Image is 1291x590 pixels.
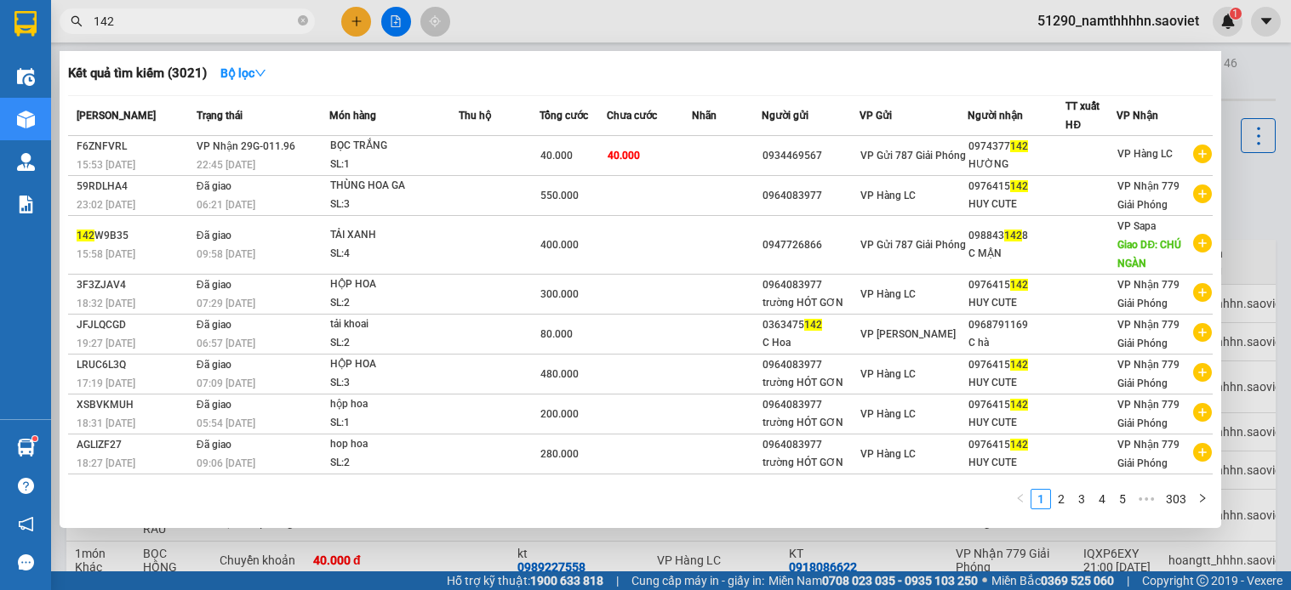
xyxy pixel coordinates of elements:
[197,199,255,211] span: 06:21 [DATE]
[968,196,1065,213] div: HUY CUTE
[607,110,657,122] span: Chưa cước
[330,177,458,196] div: THÙNG HOA GA
[254,67,266,79] span: down
[77,298,135,309] span: 18:32 [DATE]
[1117,239,1181,269] span: Giao DĐ: CHÚ NGÀN
[763,436,859,454] div: 0964083977
[763,356,859,374] div: 0964083977
[1133,489,1160,509] li: Next 5 Pages
[804,319,822,331] span: 142
[197,140,295,152] span: VP Nhận 29G-011.96
[763,294,859,312] div: trường HÓT GƠN
[459,110,491,122] span: Thu hộ
[197,399,231,411] span: Đã giao
[968,245,1065,263] div: C MẬN
[968,454,1065,472] div: HUY CUTE
[32,436,37,441] sup: 1
[1113,490,1132,508] a: 5
[1010,399,1028,411] span: 142
[968,436,1065,454] div: 0976415
[968,374,1065,392] div: HUY CUTE
[1093,490,1111,508] a: 4
[77,338,135,349] span: 19:27 [DATE]
[330,414,458,433] div: SL: 1
[1133,489,1160,509] span: •••
[1160,489,1192,509] li: 303
[1004,230,1022,241] span: 142
[330,196,458,214] div: SL: 3
[763,187,859,205] div: 0964083977
[17,111,35,128] img: warehouse-icon
[968,156,1065,173] div: HƯỜNG
[1117,399,1180,429] span: VP Nhận 779 Giải Phóng
[68,65,207,82] h3: Kết quả tìm kiếm ( 3021 )
[197,159,255,171] span: 22:45 [DATE]
[1193,403,1212,422] span: plus-circle
[17,439,35,457] img: warehouse-icon
[330,275,458,294] div: HỘP HOA
[860,479,958,528] span: Bến xe [PERSON_NAME] [GEOGRAPHIC_DATA]
[77,276,191,294] div: 3F3ZJAV4
[330,294,458,313] div: SL: 2
[197,359,231,371] span: Đã giao
[1072,490,1091,508] a: 3
[17,153,35,171] img: warehouse-icon
[71,15,83,27] span: search
[329,110,376,122] span: Món hàng
[1117,148,1173,160] span: VP Hàng LC
[77,417,135,429] span: 18:31 [DATE]
[1192,489,1213,509] li: Next Page
[298,15,308,26] span: close-circle
[77,436,191,454] div: AGLIZF27
[1193,283,1212,302] span: plus-circle
[197,417,255,429] span: 05:54 [DATE]
[860,239,966,251] span: VP Gửi 787 Giải Phóng
[860,408,916,420] span: VP Hàng LC
[77,316,191,334] div: JFJLQCGD
[763,236,859,254] div: 0947726866
[330,226,458,245] div: TẢI XANH
[207,60,280,87] button: Bộ lọcdown
[763,454,859,472] div: trường HÓT GƠN
[197,338,255,349] span: 06:57 [DATE]
[540,288,579,300] span: 300.000
[1193,443,1212,462] span: plus-circle
[330,156,458,174] div: SL: 1
[540,448,579,460] span: 280.000
[860,190,916,201] span: VP Hàng LC
[77,248,135,260] span: 15:58 [DATE]
[540,110,588,122] span: Tổng cước
[1117,110,1158,122] span: VP Nhận
[77,138,191,156] div: F6ZNFVRL
[330,374,458,393] div: SL: 3
[1031,490,1050,508] a: 1
[197,110,243,122] span: Trạng thái
[1071,489,1092,509] li: 3
[968,356,1065,374] div: 0976415
[330,454,458,473] div: SL: 2
[968,294,1065,312] div: HUY CUTE
[330,245,458,264] div: SL: 4
[1161,490,1191,508] a: 303
[77,377,135,389] span: 17:19 [DATE]
[330,435,458,454] div: hop hoa
[968,316,1065,334] div: 0968791169
[1051,489,1071,509] li: 2
[860,150,966,162] span: VP Gửi 787 Giải Phóng
[17,68,35,86] img: warehouse-icon
[608,150,640,162] span: 40.000
[540,328,573,340] span: 80.000
[197,180,231,192] span: Đã giao
[540,408,579,420] span: 200.000
[968,178,1065,196] div: 0976415
[1031,489,1051,509] li: 1
[1193,184,1212,203] span: plus-circle
[540,190,579,201] span: 550.000
[197,439,231,451] span: Đã giao
[77,230,94,241] span: 142
[1010,140,1028,152] span: 142
[763,334,859,352] div: C Hoa
[763,147,859,165] div: 0934469567
[1197,493,1208,503] span: right
[1010,489,1031,509] button: left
